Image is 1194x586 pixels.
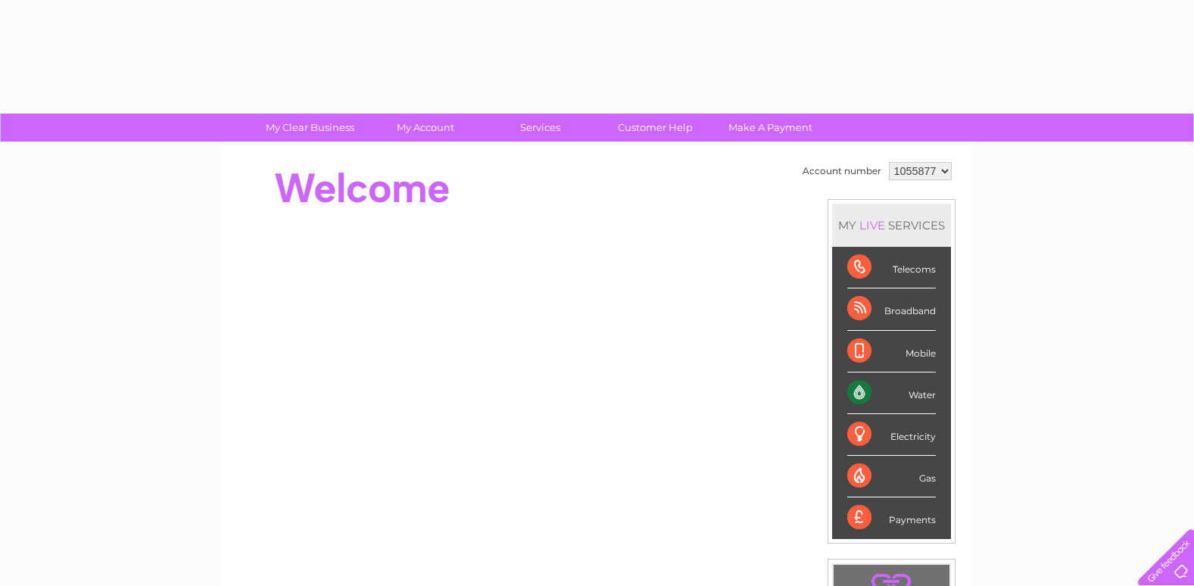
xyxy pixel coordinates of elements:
div: Broadband [847,288,936,330]
a: My Account [363,114,488,142]
a: Services [478,114,603,142]
div: LIVE [856,218,888,232]
div: Telecoms [847,247,936,288]
div: MY SERVICES [832,204,951,247]
div: Electricity [847,414,936,456]
div: Mobile [847,331,936,372]
div: Water [847,372,936,414]
a: Make A Payment [708,114,833,142]
div: Gas [847,456,936,497]
a: My Clear Business [248,114,373,142]
td: Account number [799,158,885,184]
div: Payments [847,497,936,538]
a: Customer Help [593,114,718,142]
